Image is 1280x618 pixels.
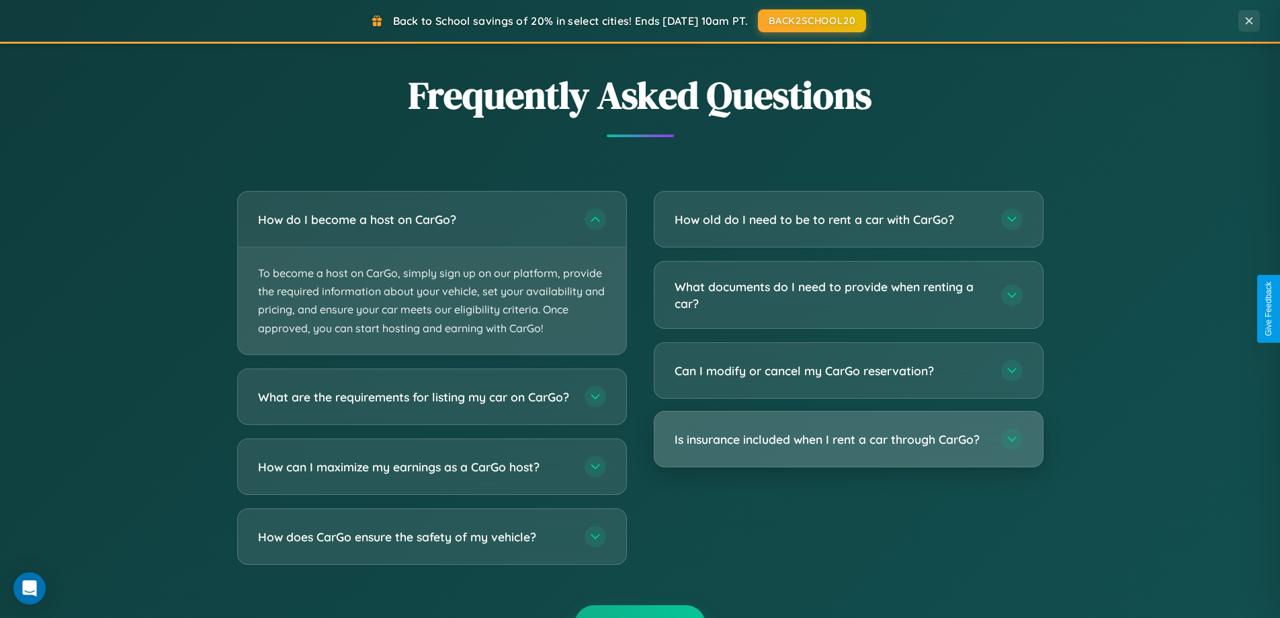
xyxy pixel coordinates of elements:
span: Back to School savings of 20% in select cities! Ends [DATE] 10am PT. [393,14,748,28]
p: To become a host on CarGo, simply sign up on our platform, provide the required information about... [238,247,626,354]
h3: What documents do I need to provide when renting a car? [675,278,988,311]
h3: Can I modify or cancel my CarGo reservation? [675,362,988,379]
h3: How can I maximize my earnings as a CarGo host? [258,458,571,475]
h3: How does CarGo ensure the safety of my vehicle? [258,528,571,545]
div: Open Intercom Messenger [13,572,46,605]
button: BACK2SCHOOL20 [758,9,866,32]
h3: Is insurance included when I rent a car through CarGo? [675,431,988,448]
h3: How old do I need to be to rent a car with CarGo? [675,211,988,228]
div: Give Feedback [1264,282,1273,336]
h3: How do I become a host on CarGo? [258,211,571,228]
h2: Frequently Asked Questions [237,69,1043,121]
h3: What are the requirements for listing my car on CarGo? [258,388,571,405]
